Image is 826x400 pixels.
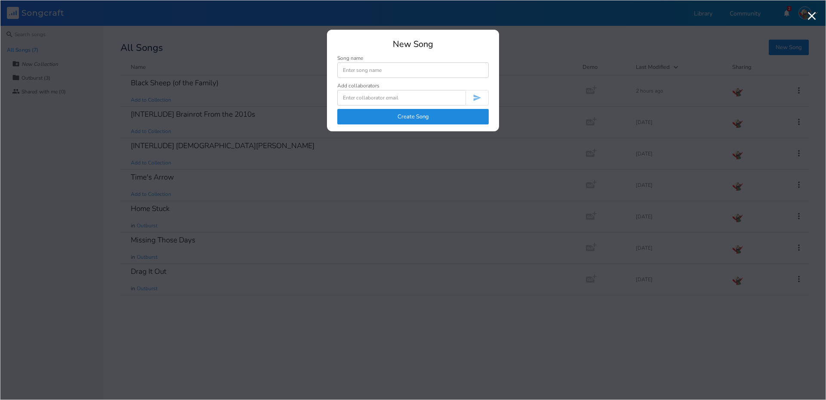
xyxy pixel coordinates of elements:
[337,56,489,61] div: Song name
[337,40,489,49] div: New Song
[337,90,465,105] input: Enter collaborator email
[337,109,489,124] button: Create Song
[337,83,379,88] div: Add collaborators
[337,62,489,78] input: Enter song name
[465,90,489,105] button: Invite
